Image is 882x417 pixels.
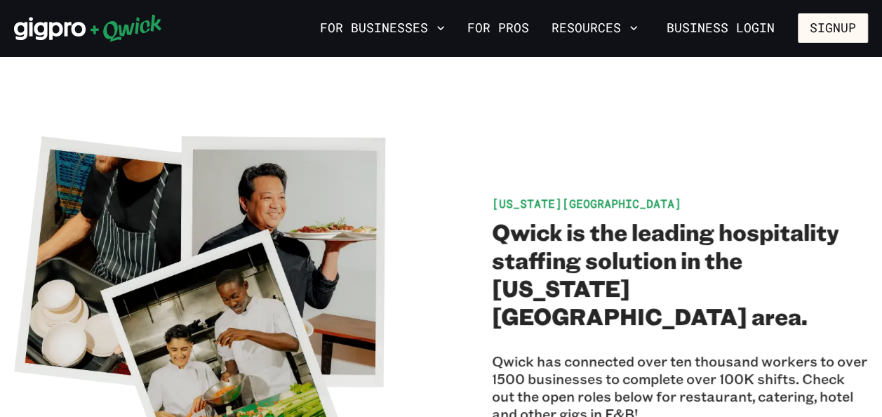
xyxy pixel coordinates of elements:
h2: Qwick is the leading hospitality staffing solution in the [US_STATE][GEOGRAPHIC_DATA] area. [492,218,869,330]
button: For Businesses [314,16,450,40]
a: Business Login [655,13,787,43]
a: For Pros [462,16,535,40]
span: [US_STATE][GEOGRAPHIC_DATA] [492,196,681,211]
button: Signup [798,13,868,43]
button: Resources [546,16,643,40]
